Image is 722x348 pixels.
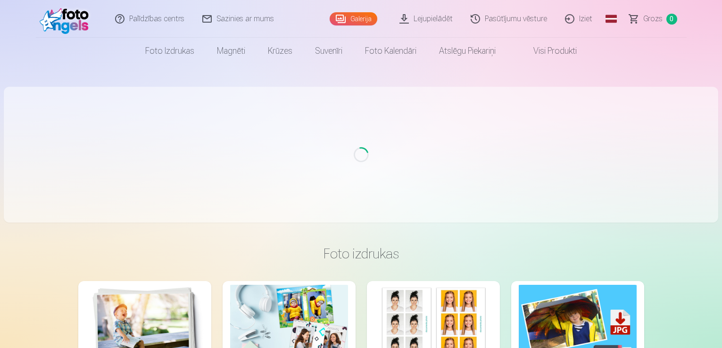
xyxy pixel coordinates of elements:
[40,4,94,34] img: /fa1
[304,38,354,64] a: Suvenīri
[507,38,588,64] a: Visi produkti
[257,38,304,64] a: Krūzes
[428,38,507,64] a: Atslēgu piekariņi
[666,14,677,25] span: 0
[354,38,428,64] a: Foto kalendāri
[206,38,257,64] a: Magnēti
[330,12,377,25] a: Galerija
[643,13,663,25] span: Grozs
[134,38,206,64] a: Foto izdrukas
[86,245,637,262] h3: Foto izdrukas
